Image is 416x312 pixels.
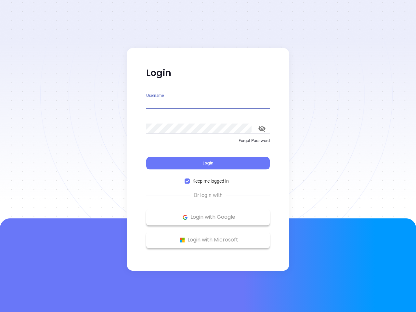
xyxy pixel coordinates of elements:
[146,67,270,79] p: Login
[146,94,164,97] label: Username
[254,121,270,136] button: toggle password visibility
[146,209,270,225] button: Google Logo Login with Google
[190,177,231,185] span: Keep me logged in
[146,157,270,169] button: Login
[149,212,266,222] p: Login with Google
[146,232,270,248] button: Microsoft Logo Login with Microsoft
[190,191,226,199] span: Or login with
[178,236,186,244] img: Microsoft Logo
[146,137,270,144] p: Forgot Password
[146,137,270,149] a: Forgot Password
[202,160,214,166] span: Login
[181,213,189,221] img: Google Logo
[149,235,266,245] p: Login with Microsoft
